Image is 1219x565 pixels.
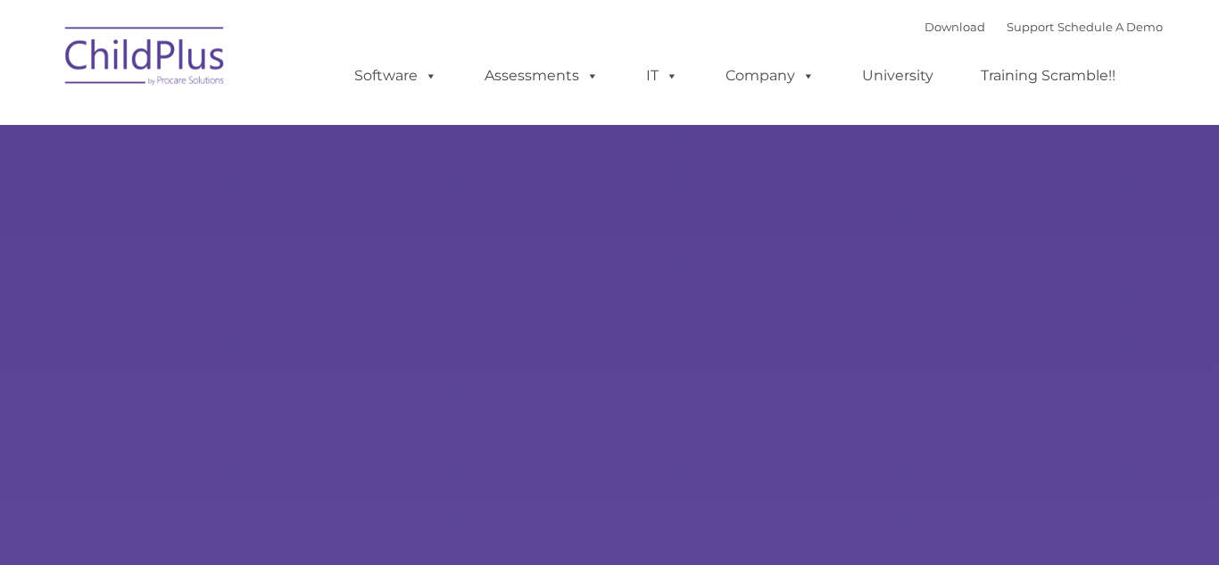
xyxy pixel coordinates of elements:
font: | [925,20,1163,34]
img: ChildPlus by Procare Solutions [56,14,235,104]
a: Training Scramble!! [963,58,1133,94]
a: Support [1007,20,1054,34]
a: Assessments [467,58,617,94]
a: IT [628,58,696,94]
a: Software [336,58,455,94]
a: Company [708,58,833,94]
a: University [844,58,951,94]
a: Download [925,20,985,34]
a: Schedule A Demo [1057,20,1163,34]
